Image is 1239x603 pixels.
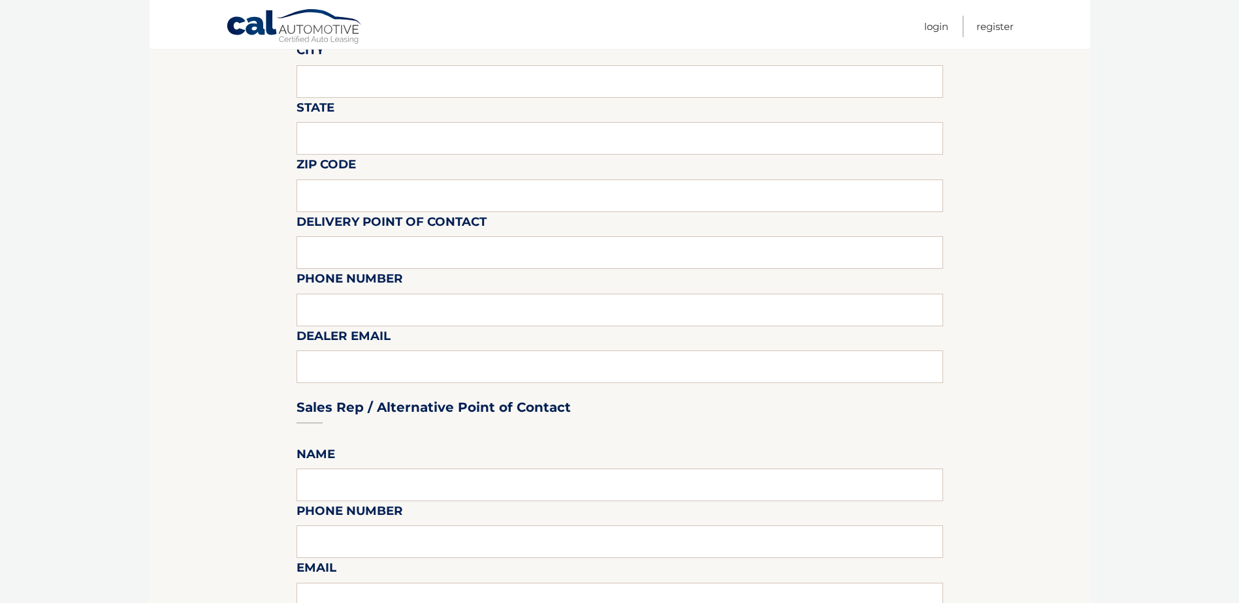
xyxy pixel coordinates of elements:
label: Zip Code [297,155,356,179]
label: Dealer Email [297,326,391,350]
a: Register [976,16,1014,37]
a: Cal Automotive [226,8,363,46]
label: Phone Number [297,501,403,525]
label: Delivery Point of Contact [297,212,487,236]
h3: Sales Rep / Alternative Point of Contact [297,399,571,416]
label: City [297,40,324,65]
label: Email [297,558,336,582]
label: Phone Number [297,269,403,293]
label: Name [297,444,335,469]
a: Login [924,16,948,37]
label: State [297,98,334,122]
